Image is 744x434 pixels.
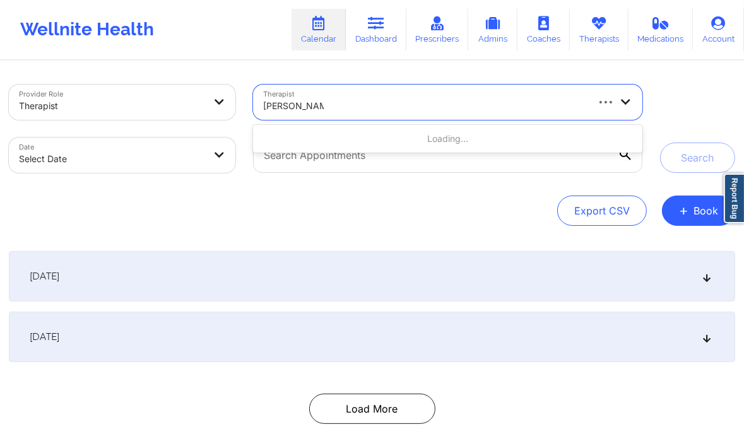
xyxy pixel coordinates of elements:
a: Coaches [517,9,570,50]
span: [DATE] [30,331,59,343]
span: + [679,207,688,214]
button: Load More [309,394,435,424]
input: Search Appointments [253,138,642,173]
div: Loading... [253,127,642,150]
button: Export CSV [557,196,647,226]
button: +Book [662,196,735,226]
span: [DATE] [30,270,59,283]
a: Calendar [292,9,346,50]
a: Account [693,9,744,50]
div: Select Date [19,145,204,173]
a: Admins [468,9,517,50]
a: Report Bug [724,173,744,223]
a: Dashboard [346,9,406,50]
a: Therapists [570,9,629,50]
a: Medications [629,9,694,50]
a: Prescribers [406,9,469,50]
div: Therapist [19,92,204,120]
button: Search [660,143,735,173]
